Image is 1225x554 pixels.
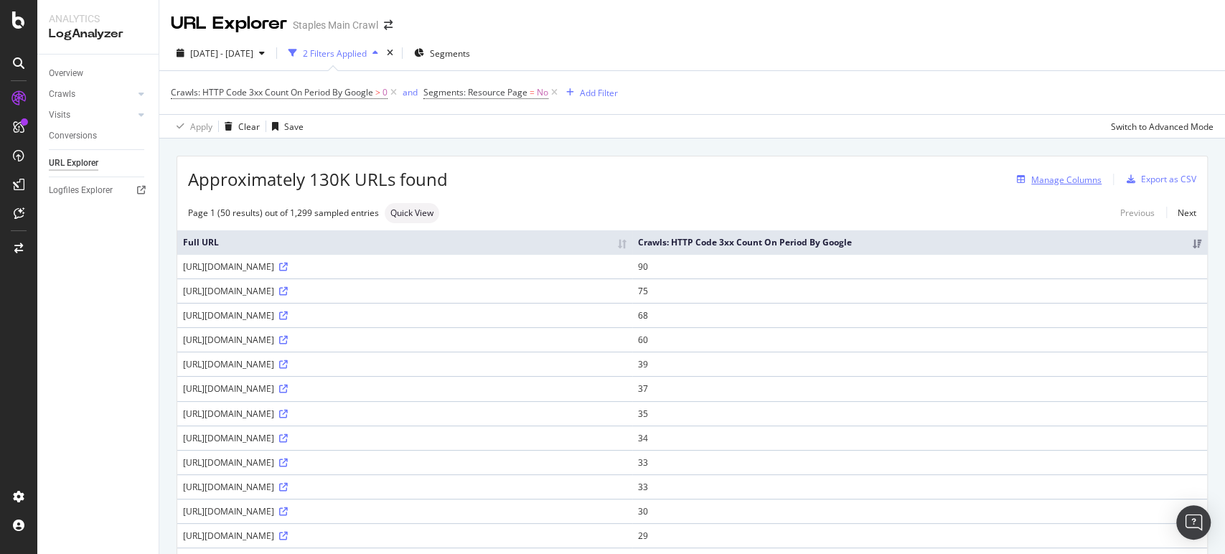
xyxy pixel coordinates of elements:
[183,260,626,273] div: [URL][DOMAIN_NAME]
[632,303,1207,327] td: 68
[580,87,618,99] div: Add Filter
[382,83,388,103] span: 0
[375,86,380,98] span: >
[183,530,626,542] div: [URL][DOMAIN_NAME]
[183,334,626,346] div: [URL][DOMAIN_NAME]
[49,156,98,171] div: URL Explorer
[183,285,626,297] div: [URL][DOMAIN_NAME]
[403,86,418,98] div: and
[171,11,287,36] div: URL Explorer
[1111,121,1214,133] div: Switch to Advanced Mode
[49,128,97,144] div: Conversions
[49,156,149,171] a: URL Explorer
[266,115,304,138] button: Save
[632,499,1207,523] td: 30
[530,86,535,98] span: =
[49,108,134,123] a: Visits
[632,401,1207,426] td: 35
[183,432,626,444] div: [URL][DOMAIN_NAME]
[49,183,149,198] a: Logfiles Explorer
[183,408,626,420] div: [URL][DOMAIN_NAME]
[384,46,396,60] div: times
[49,87,134,102] a: Crawls
[171,86,373,98] span: Crawls: HTTP Code 3xx Count On Period By Google
[632,230,1207,254] th: Crawls: HTTP Code 3xx Count On Period By Google: activate to sort column ascending
[1011,171,1102,188] button: Manage Columns
[632,352,1207,376] td: 39
[188,167,448,192] span: Approximately 130K URLs found
[632,376,1207,400] td: 37
[283,42,384,65] button: 2 Filters Applied
[632,254,1207,278] td: 90
[1105,115,1214,138] button: Switch to Advanced Mode
[293,18,378,32] div: Staples Main Crawl
[183,456,626,469] div: [URL][DOMAIN_NAME]
[1031,174,1102,186] div: Manage Columns
[49,26,147,42] div: LogAnalyzer
[190,47,253,60] span: [DATE] - [DATE]
[1166,202,1196,223] a: Next
[183,358,626,370] div: [URL][DOMAIN_NAME]
[385,203,439,223] div: neutral label
[219,115,260,138] button: Clear
[49,66,149,81] a: Overview
[423,86,527,98] span: Segments: Resource Page
[238,121,260,133] div: Clear
[183,309,626,321] div: [URL][DOMAIN_NAME]
[632,474,1207,499] td: 33
[49,11,147,26] div: Analytics
[171,42,271,65] button: [DATE] - [DATE]
[632,426,1207,450] td: 34
[183,505,626,517] div: [URL][DOMAIN_NAME]
[1176,505,1211,540] div: Open Intercom Messenger
[49,128,149,144] a: Conversions
[403,85,418,99] button: and
[560,84,618,101] button: Add Filter
[390,209,433,217] span: Quick View
[384,20,393,30] div: arrow-right-arrow-left
[183,382,626,395] div: [URL][DOMAIN_NAME]
[632,278,1207,303] td: 75
[1141,173,1196,185] div: Export as CSV
[49,66,83,81] div: Overview
[632,327,1207,352] td: 60
[190,121,212,133] div: Apply
[537,83,548,103] span: No
[49,183,113,198] div: Logfiles Explorer
[188,207,379,219] div: Page 1 (50 results) out of 1,299 sampled entries
[303,47,367,60] div: 2 Filters Applied
[632,523,1207,548] td: 29
[183,481,626,493] div: [URL][DOMAIN_NAME]
[171,115,212,138] button: Apply
[430,47,470,60] span: Segments
[408,42,476,65] button: Segments
[49,108,70,123] div: Visits
[177,230,632,254] th: Full URL: activate to sort column ascending
[284,121,304,133] div: Save
[1121,168,1196,191] button: Export as CSV
[632,450,1207,474] td: 33
[49,87,75,102] div: Crawls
